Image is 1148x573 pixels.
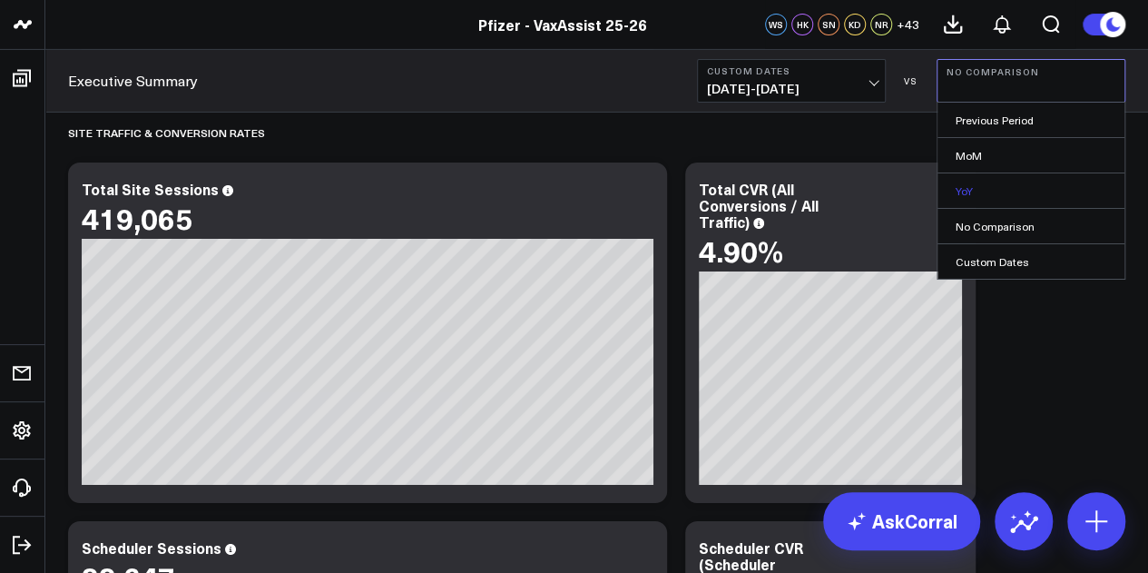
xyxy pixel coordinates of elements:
button: Custom Dates[DATE]-[DATE] [697,59,886,103]
a: Custom Dates [937,244,1124,279]
div: 4.90% [699,234,783,267]
span: + 43 [897,18,919,31]
a: AskCorral [823,492,980,550]
button: No Comparison [937,59,1125,103]
a: YoY [937,173,1124,208]
div: KD [844,14,866,35]
a: MoM [937,138,1124,173]
div: Total Site Sessions [82,179,219,199]
div: HK [791,14,813,35]
div: Site Traffic & Conversion Rates [68,112,265,153]
a: Pfizer - VaxAssist 25-26 [478,15,647,35]
div: 419,065 [82,202,192,234]
div: Total CVR (All Conversions / All Traffic) [699,179,819,232]
div: NR [870,14,892,35]
button: +43 [897,14,919,35]
div: WS [765,14,787,35]
a: Executive Summary [68,71,198,91]
a: Previous Period [937,103,1124,137]
b: Custom Dates [707,65,876,76]
div: Scheduler Sessions [82,538,221,558]
b: No Comparison [947,66,1115,77]
a: No Comparison [937,209,1124,243]
div: SN [818,14,839,35]
div: VS [895,75,927,86]
span: [DATE] - [DATE] [707,82,876,96]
